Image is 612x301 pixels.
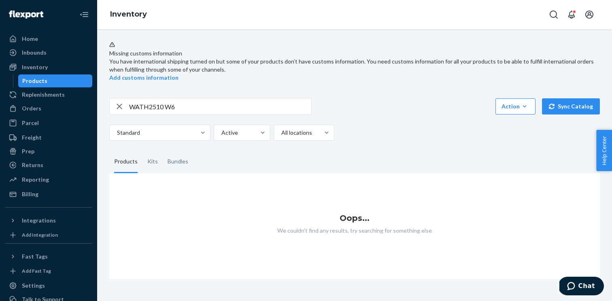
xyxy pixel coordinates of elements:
p: We couldn't find any results, try searching for something else [109,227,600,235]
a: Orders [5,102,92,115]
iframe: Opens a widget where you can chat to one of our agents [559,277,604,297]
a: Settings [5,279,92,292]
div: Returns [22,161,43,169]
a: Inventory [5,61,92,74]
a: Prep [5,145,92,158]
a: Freight [5,131,92,144]
div: Products [22,77,47,85]
a: Add Integration [5,230,92,240]
div: Add Integration [22,231,58,238]
a: Add Fast Tag [5,266,92,276]
div: Inventory [22,63,48,71]
button: Sync Catalog [542,98,600,114]
input: Search inventory by name or sku [129,98,311,114]
input: Active [221,129,221,137]
button: Help Center [596,130,612,171]
button: Open Search Box [546,6,562,23]
a: Reporting [5,173,92,186]
div: Parcel [22,119,39,127]
a: Returns [5,159,92,172]
div: Integrations [22,216,56,225]
div: Home [22,35,38,43]
div: Action [501,102,529,110]
a: Billing [5,188,92,201]
div: Products [114,150,138,173]
a: Add customs information [109,74,178,81]
a: Inbounds [5,46,92,59]
div: Replenishments [22,91,65,99]
a: Products [18,74,93,87]
button: Fast Tags [5,250,92,263]
div: Bundles [168,150,188,173]
input: Standard [116,129,117,137]
div: Kits [147,150,158,173]
div: Billing [22,190,38,198]
button: Action [495,98,535,114]
button: Open notifications [563,6,580,23]
div: Fast Tags [22,252,48,261]
div: You have international shipping turned on but some of your products don’t have customs informatio... [109,57,600,74]
button: Close Navigation [76,6,92,23]
button: Integrations [5,214,92,227]
h1: Oops... [109,214,600,223]
a: Replenishments [5,88,92,101]
div: Settings [22,282,45,290]
a: Home [5,32,92,45]
div: Inbounds [22,49,47,57]
span: Missing customs information [109,50,182,57]
div: Prep [22,147,34,155]
div: Add Fast Tag [22,267,51,274]
button: Open account menu [581,6,597,23]
a: Parcel [5,117,92,129]
a: Inventory [110,10,147,19]
img: Flexport logo [9,11,43,19]
div: Reporting [22,176,49,184]
div: Freight [22,134,42,142]
div: Orders [22,104,41,112]
ol: breadcrumbs [104,3,153,26]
